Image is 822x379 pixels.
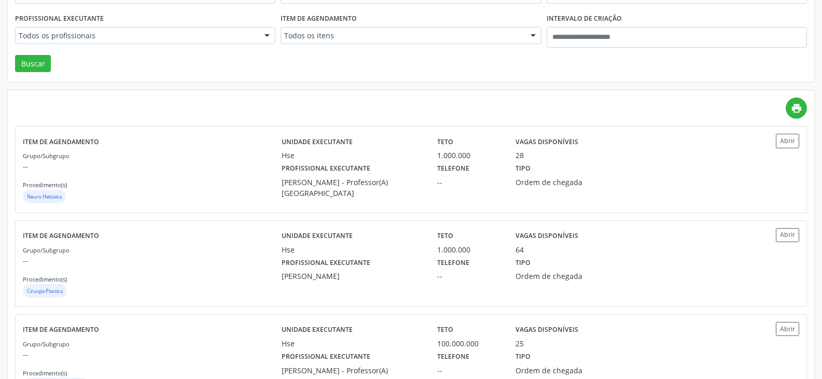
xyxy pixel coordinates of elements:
label: Teto [437,228,453,244]
a: print [786,97,807,119]
small: Procedimento(s) [23,181,67,189]
div: Ordem de chegada [516,365,618,376]
label: Teto [437,134,453,150]
div: -- [437,271,500,282]
label: Profissional executante [282,161,370,177]
label: Vagas disponíveis [516,134,578,150]
small: Grupo/Subgrupo [23,152,69,160]
small: Cirurgia Plastica [27,288,63,294]
label: Telefone [437,255,469,271]
small: Procedimento(s) [23,369,67,377]
label: Unidade executante [282,228,353,244]
p: -- [23,255,282,266]
small: Grupo/Subgrupo [23,340,69,348]
label: Vagas disponíveis [516,322,578,338]
small: Grupo/Subgrupo [23,246,69,254]
label: Unidade executante [282,134,353,150]
label: Item de agendamento [23,228,99,244]
label: Unidade executante [282,322,353,338]
label: Vagas disponíveis [516,228,578,244]
label: Profissional executante [282,349,370,365]
div: 64 [516,244,524,255]
p: -- [23,161,282,172]
label: Tipo [516,255,531,271]
small: Procedimento(s) [23,275,67,283]
button: Abrir [776,134,799,148]
p: -- [23,349,282,360]
span: Todos os profissionais [19,31,254,41]
div: [PERSON_NAME] - Professor(A) [GEOGRAPHIC_DATA] [282,177,423,199]
small: Neuro Hebiatra [27,193,62,200]
div: 28 [516,150,524,161]
label: Teto [437,322,453,338]
div: Hse [282,244,423,255]
div: -- [437,177,500,188]
label: Tipo [516,349,531,365]
button: Abrir [776,228,799,242]
div: 1.000.000 [437,150,500,161]
div: 100.000.000 [437,338,500,349]
button: Abrir [776,322,799,336]
label: Profissional executante [282,255,370,271]
label: Item de agendamento [281,11,357,27]
label: Item de agendamento [23,322,99,338]
div: Ordem de chegada [516,271,618,282]
label: Telefone [437,349,469,365]
div: Hse [282,338,423,349]
div: 25 [516,338,524,349]
div: 1.000.000 [437,244,500,255]
label: Item de agendamento [23,134,99,150]
label: Tipo [516,161,531,177]
button: Buscar [15,55,51,73]
span: Todos os itens [284,31,520,41]
label: Profissional executante [15,11,104,27]
label: Telefone [437,161,469,177]
div: [PERSON_NAME] [282,271,423,282]
div: Ordem de chegada [516,177,618,188]
div: Hse [282,150,423,161]
label: Intervalo de criação [547,11,622,27]
i: print [791,103,802,114]
div: -- [437,365,500,376]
